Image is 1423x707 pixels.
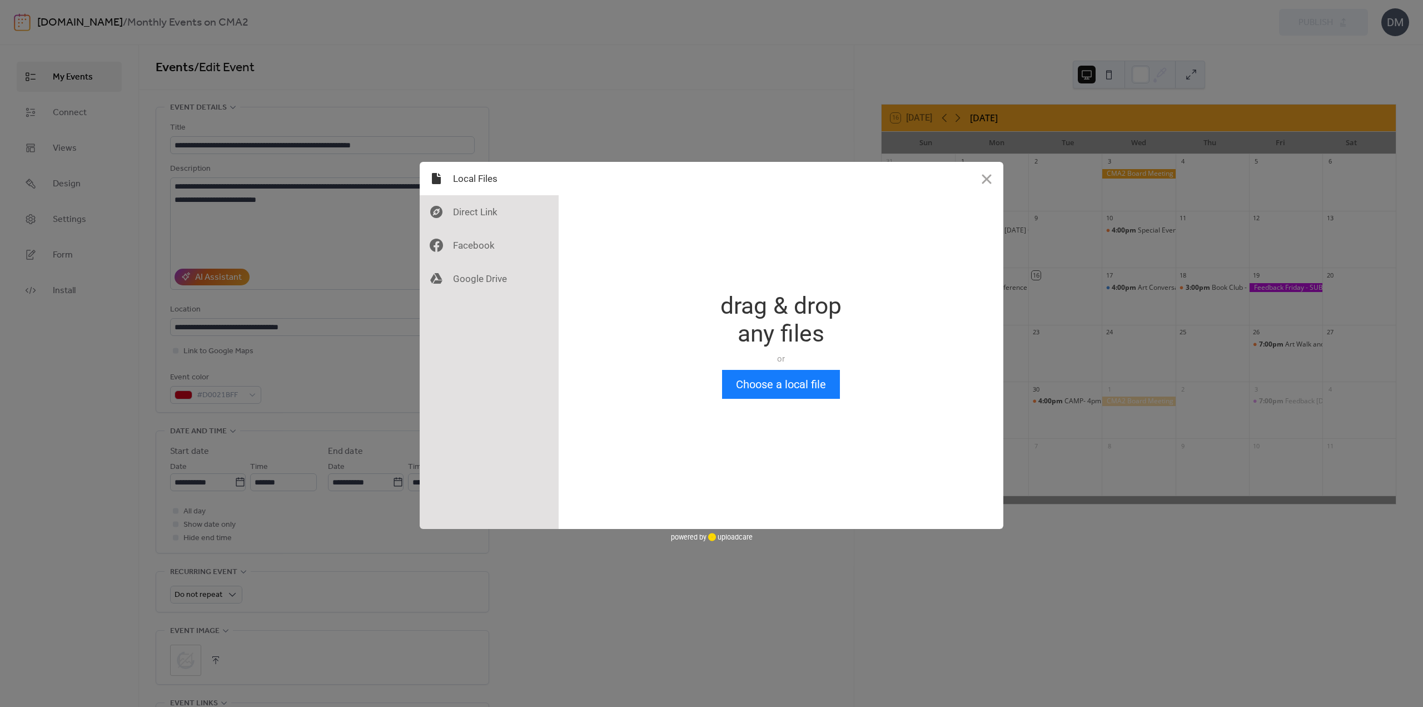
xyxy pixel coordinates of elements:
button: Choose a local file [722,370,840,399]
div: Local Files [420,162,559,195]
div: or [720,353,842,364]
div: Direct Link [420,195,559,229]
div: Google Drive [420,262,559,295]
div: powered by [671,529,753,546]
div: Facebook [420,229,559,262]
button: Close [970,162,1003,195]
div: drag & drop any files [720,292,842,348]
a: uploadcare [706,533,753,541]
